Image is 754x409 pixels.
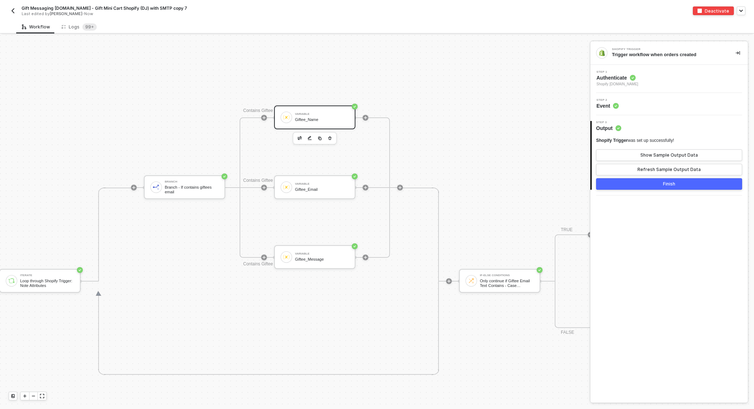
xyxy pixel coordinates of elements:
span: Step 1 [596,71,638,73]
div: Logs [62,23,97,31]
span: icon-play [262,116,266,120]
span: icon-play [363,116,368,120]
img: deactivate [698,9,702,13]
img: icon [468,278,474,284]
div: Giftee_Name [295,117,349,122]
img: back [10,8,16,14]
span: icon-play [132,185,136,190]
span: icon-play [398,185,402,190]
div: FALSE [561,329,574,336]
span: icon-play [363,185,368,190]
span: [PERSON_NAME] [50,11,82,16]
button: Refresh Sample Output Data [596,164,742,175]
img: integration-icon [599,50,605,56]
span: Step 3 [596,121,621,124]
div: Iterate [20,274,74,277]
img: icon [8,278,15,284]
span: icon-success-page [77,267,83,273]
div: Variable [295,183,349,185]
img: icon [283,114,290,121]
sup: 433 [82,23,97,31]
span: icon-play [363,255,368,260]
button: back [9,6,17,15]
div: Contains Giftee Message [243,261,286,268]
div: Refresh Sample Output Data [637,167,701,172]
span: icon-play [262,255,266,260]
img: edit-cred [297,136,302,140]
span: icon-success-page [352,243,358,249]
button: Finish [596,178,742,190]
div: If-Else Conditions [480,274,534,277]
span: icon-play [589,233,593,237]
div: Step 1Authenticate Shopify [DOMAIN_NAME] [590,71,748,87]
div: TRUE [561,226,573,233]
div: Loop through Shopify Trigger: Note Attributes [20,279,74,288]
div: Variable [295,113,349,116]
button: edit-cred [305,134,314,143]
span: Step 2 [596,99,619,102]
button: copy-block [315,134,324,143]
img: copy-block [318,136,322,140]
div: Variable [295,252,349,255]
button: deactivateDeactivate [693,6,734,15]
div: Deactivate [705,8,729,14]
div: Only continue if Giftee Email Text Contains - Case Insensitive @ [480,279,534,288]
div: Contains Giftee Email [243,177,286,184]
span: icon-play [262,185,266,190]
img: icon [153,184,159,190]
button: edit-cred [295,134,304,143]
span: Shopify [DOMAIN_NAME] [596,81,638,87]
div: Giftee_Message [295,257,349,262]
span: icon-collapse-right [736,51,740,55]
div: Show Sample Output Data [640,152,698,158]
div: Giftee_Email [295,187,349,192]
span: Output [596,125,621,132]
div: Trigger workflow when orders created [612,51,724,58]
button: Show Sample Output Data [596,149,742,161]
span: icon-expand [40,394,44,398]
div: Workflow [22,24,50,30]
div: Branch [165,180,219,183]
img: icon [283,254,290,260]
div: Contains Giftee Name [243,107,286,114]
div: Step 3Output Shopify Triggerwas set up successfully!Show Sample Output DataRefresh Sample Output ... [590,121,748,190]
div: Branch - If contains giftees email [165,185,219,194]
div: Shopify Trigger [612,48,720,51]
span: icon-success-page [352,104,358,109]
span: Event [596,102,619,109]
span: icon-minus [31,394,36,398]
img: icon [283,184,290,190]
img: edit-cred [308,136,312,141]
span: icon-success-page [537,267,542,273]
span: Gift Messaging [DOMAIN_NAME] - Gift Mini Cart Shopify (DJ) with SMTP copy 7 [22,5,187,11]
div: Last edited by - Now [22,11,360,17]
span: icon-success-page [352,174,358,179]
span: icon-play [23,394,27,398]
span: icon-success-page [222,174,227,179]
span: icon-play [447,279,451,283]
div: Finish [663,181,675,187]
div: was set up successfully! [596,138,674,144]
span: Shopify Trigger [596,138,628,143]
span: Authenticate [596,74,638,81]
